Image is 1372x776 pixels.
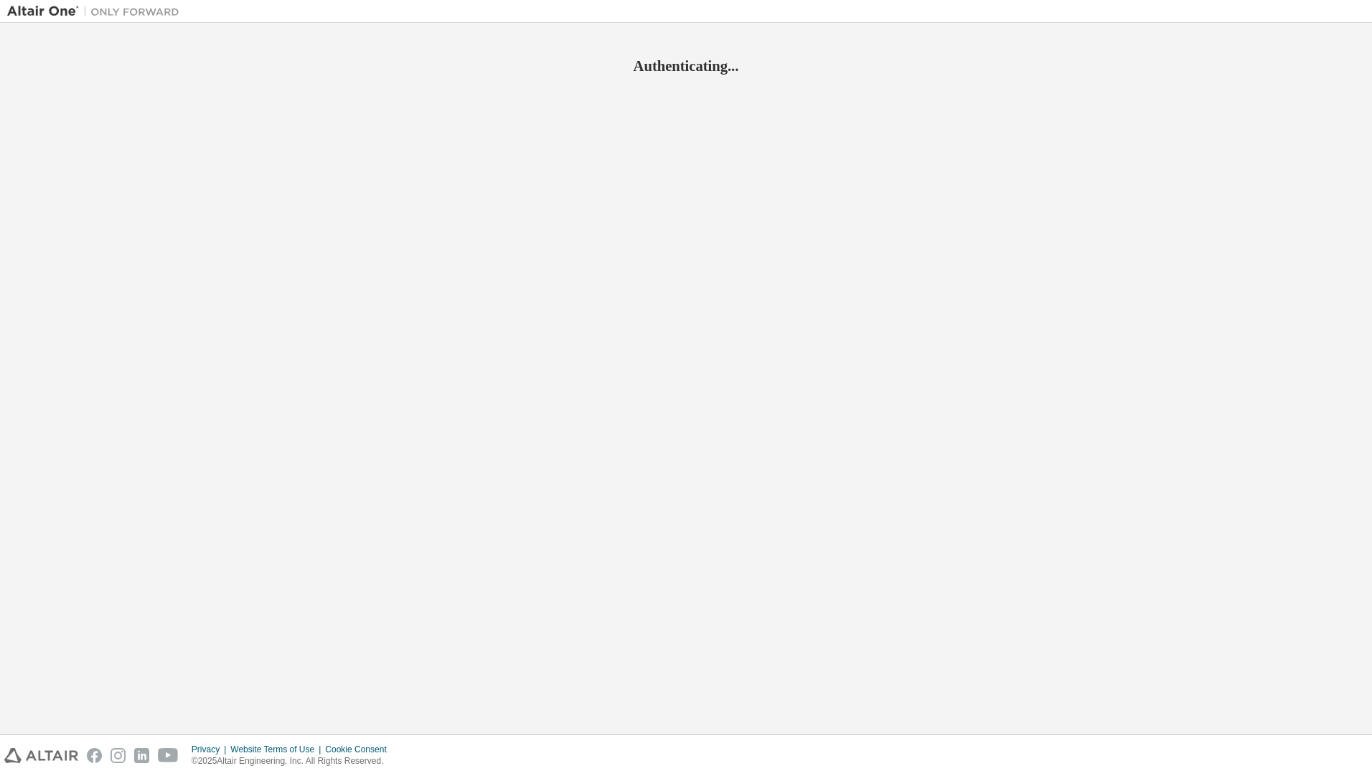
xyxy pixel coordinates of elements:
img: altair_logo.svg [4,748,78,763]
img: Altair One [7,4,187,19]
div: Website Terms of Use [230,744,325,755]
h2: Authenticating... [7,57,1365,75]
p: © 2025 Altair Engineering, Inc. All Rights Reserved. [192,755,395,767]
img: youtube.svg [158,748,179,763]
div: Cookie Consent [325,744,395,755]
img: instagram.svg [111,748,126,763]
img: facebook.svg [87,748,102,763]
div: Privacy [192,744,230,755]
img: linkedin.svg [134,748,149,763]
